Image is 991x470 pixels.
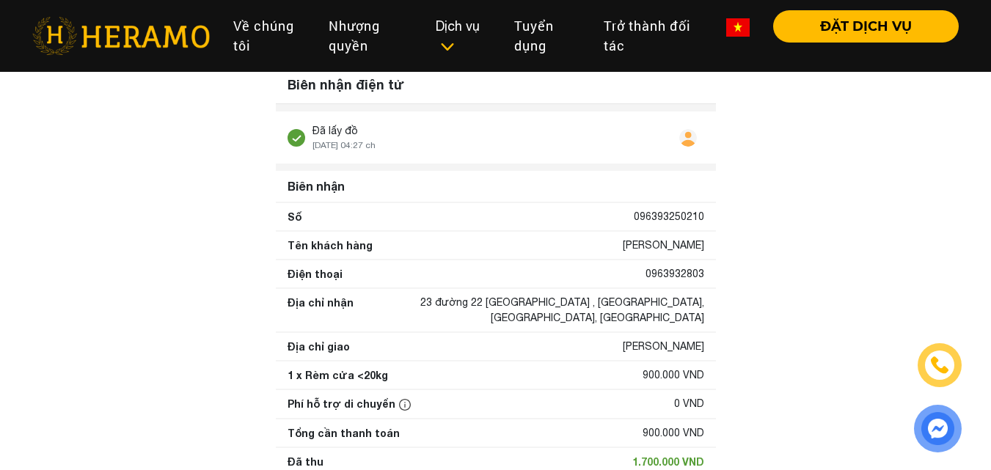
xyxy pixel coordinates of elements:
div: Số [288,209,301,224]
a: phone-icon [920,345,960,386]
img: stick.svg [288,129,305,147]
a: Trở thành đối tác [592,10,714,62]
div: 0963932803 [646,266,704,282]
div: Phí hỗ trợ di chuyển [288,396,414,412]
a: ĐẶT DỊCH VỤ [761,20,959,33]
div: Đã thu [288,454,323,469]
div: Tổng cần thanh toán [288,425,400,441]
div: Biên nhận điện tử [276,66,716,104]
div: Dịch vụ [436,16,491,56]
div: 1 x Rèm cửa <20kg [288,367,388,383]
div: 900.000 VND [643,425,704,441]
div: 1.700.000 VND [632,454,704,469]
img: heramo-logo.png [32,17,210,55]
img: vn-flag.png [726,18,750,37]
div: 900.000 VND [643,367,704,383]
a: Nhượng quyền [317,10,424,62]
div: [PERSON_NAME] [623,238,704,253]
img: user.svg [679,129,697,147]
a: Tuyển dụng [502,10,592,62]
div: Biên nhận [282,172,710,201]
img: info [399,399,411,411]
div: 23 đường 22 [GEOGRAPHIC_DATA] , [GEOGRAPHIC_DATA], [GEOGRAPHIC_DATA], [GEOGRAPHIC_DATA] [412,295,704,326]
span: [DATE] 04:27 ch [312,140,376,150]
img: subToggleIcon [439,40,455,54]
div: Địa chỉ nhận [288,295,354,326]
img: phone-icon [929,355,951,375]
div: 096393250210 [634,209,704,224]
button: ĐẶT DỊCH VỤ [773,10,959,43]
div: [PERSON_NAME] [623,339,704,354]
div: Đã lấy đồ [312,123,376,139]
div: Điện thoại [288,266,343,282]
div: Tên khách hàng [288,238,373,253]
div: 0 VND [674,396,704,412]
div: Địa chỉ giao [288,339,350,354]
a: Về chúng tôi [222,10,317,62]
